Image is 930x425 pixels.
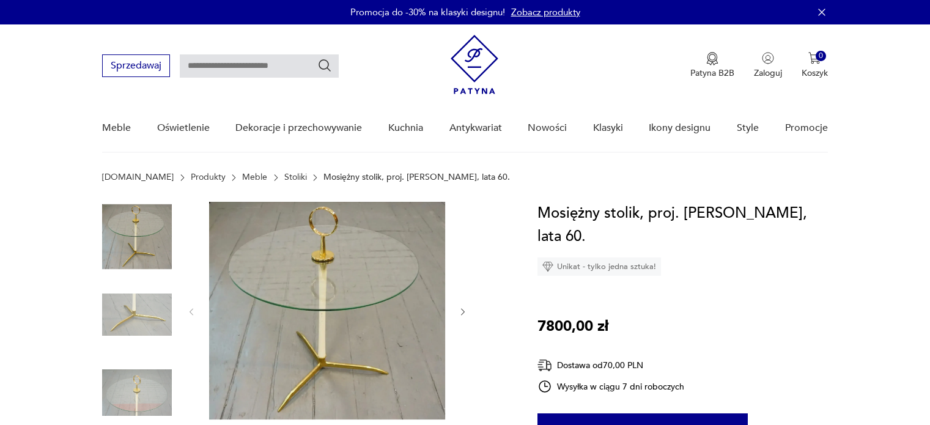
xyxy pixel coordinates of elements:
[754,52,782,79] button: Zaloguj
[102,62,170,71] a: Sprzedawaj
[706,52,718,65] img: Ikona medalu
[528,105,567,152] a: Nowości
[511,6,580,18] a: Zobacz produkty
[102,280,172,350] img: Zdjęcie produktu Mosiężny stolik, proj. Cesare Lacca, lata 60.
[284,172,307,182] a: Stoliki
[593,105,623,152] a: Klasyki
[649,105,710,152] a: Ikony designu
[808,52,821,64] img: Ikona koszyka
[542,261,553,272] img: Ikona diamentu
[537,358,552,373] img: Ikona dostawy
[762,52,774,64] img: Ikonka użytkownika
[209,202,445,419] img: Zdjęcie produktu Mosiężny stolik, proj. Cesare Lacca, lata 60.
[690,67,734,79] p: Patyna B2B
[451,35,498,94] img: Patyna - sklep z meblami i dekoracjami vintage
[235,105,362,152] a: Dekoracje i przechowywanie
[537,315,608,338] p: 7800,00 zł
[537,202,828,248] h1: Mosiężny stolik, proj. [PERSON_NAME], lata 60.
[323,172,510,182] p: Mosiężny stolik, proj. [PERSON_NAME], lata 60.
[388,105,423,152] a: Kuchnia
[191,172,226,182] a: Produkty
[102,202,172,272] img: Zdjęcie produktu Mosiężny stolik, proj. Cesare Lacca, lata 60.
[537,257,661,276] div: Unikat - tylko jedna sztuka!
[802,52,828,79] button: 0Koszyk
[737,105,759,152] a: Style
[102,105,131,152] a: Meble
[242,172,267,182] a: Meble
[102,54,170,77] button: Sprzedawaj
[802,67,828,79] p: Koszyk
[449,105,502,152] a: Antykwariat
[754,67,782,79] p: Zaloguj
[816,51,826,61] div: 0
[350,6,505,18] p: Promocja do -30% na klasyki designu!
[690,52,734,79] button: Patyna B2B
[690,52,734,79] a: Ikona medaluPatyna B2B
[537,379,684,394] div: Wysyłka w ciągu 7 dni roboczych
[785,105,828,152] a: Promocje
[537,358,684,373] div: Dostawa od 70,00 PLN
[102,172,174,182] a: [DOMAIN_NAME]
[317,58,332,73] button: Szukaj
[157,105,210,152] a: Oświetlenie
